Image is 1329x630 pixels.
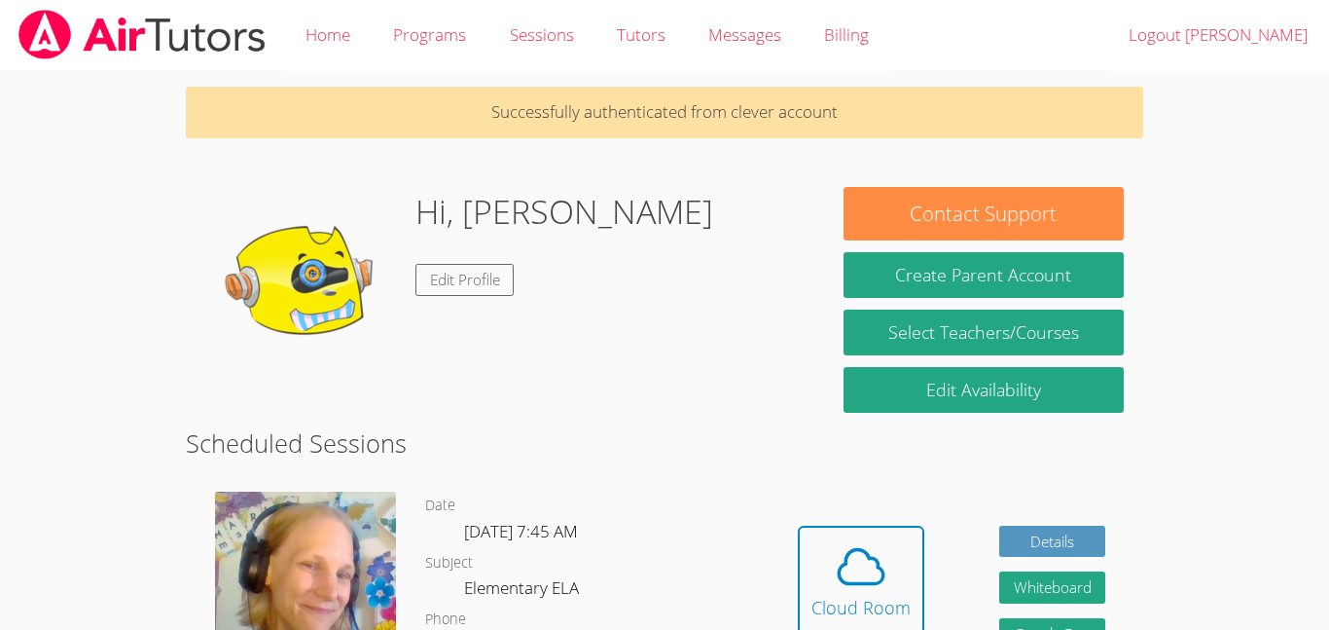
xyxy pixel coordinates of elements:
h2: Scheduled Sessions [186,425,1143,462]
a: Select Teachers/Courses [844,310,1124,355]
span: [DATE] 7:45 AM [464,520,578,542]
dd: Elementary ELA [464,574,583,608]
img: airtutors_banner-c4298cdbf04f3fff15de1276eac7730deb9818008684d7c2e4769d2f7ddbe033.png [17,10,268,59]
a: Edit Profile [415,264,515,296]
div: Cloud Room [811,594,911,621]
a: Details [999,526,1106,558]
button: Contact Support [844,187,1124,241]
img: default.png [205,187,400,382]
button: Create Parent Account [844,252,1124,298]
a: Edit Availability [844,367,1124,413]
dt: Subject [425,551,473,575]
dt: Date [425,494,455,518]
button: Whiteboard [999,572,1106,604]
h1: Hi, [PERSON_NAME] [415,187,713,237]
span: Messages [708,23,781,46]
p: Successfully authenticated from clever account [186,87,1143,138]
